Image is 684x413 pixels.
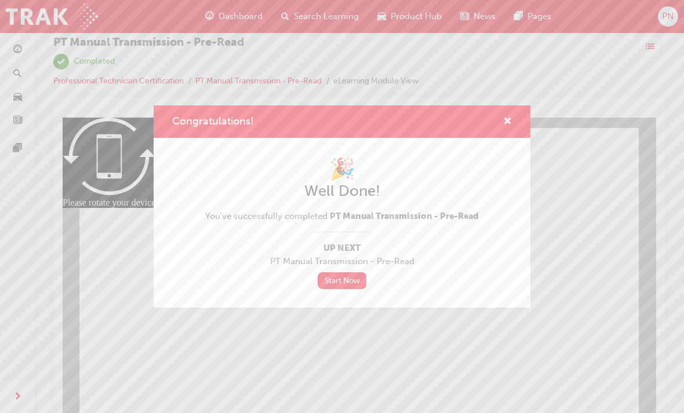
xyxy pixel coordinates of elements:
[205,255,479,268] span: PT Manual Transmission - Pre-Read
[205,182,479,200] h2: Well Done!
[330,211,479,221] span: PT Manual Transmission - Pre-Read
[205,156,479,182] h1: 🎉
[205,242,479,255] span: Up Next
[503,117,512,127] span: cross-icon
[205,211,479,221] span: You've successfully completed
[172,115,254,127] span: Congratulations!
[503,115,512,129] button: cross-icon
[154,105,530,308] div: Congratulations!
[318,272,366,289] a: Start Now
